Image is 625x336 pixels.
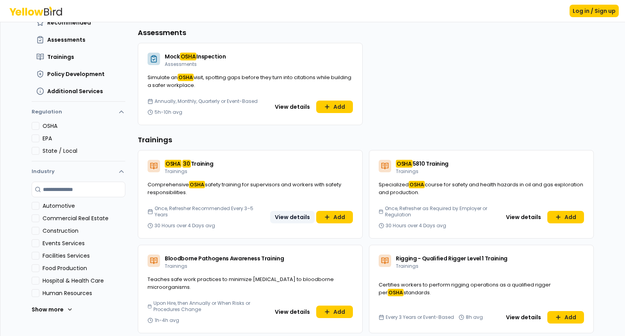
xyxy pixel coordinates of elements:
[404,289,431,296] span: standards.
[165,255,284,262] span: Bloodborne Pathogens Awareness Training
[138,134,594,145] h3: Trainings
[43,252,125,260] label: Facilities Services
[148,74,351,89] span: visit, spotting gaps before they turn into citations while building a safer workplace.
[148,181,189,188] span: Comprehensive
[165,53,180,60] span: Mock
[32,122,125,161] div: Regulation
[409,181,425,188] mark: OSHA
[32,302,73,317] button: Show more
[501,311,546,324] button: View details
[196,53,226,60] span: Inspection
[148,74,178,81] span: Simulate an
[413,160,449,168] span: 5810 Training
[32,161,125,182] button: Industry
[396,160,413,168] mark: OSHA
[138,27,594,38] h3: Assessments
[43,134,125,142] label: EPA
[47,53,74,61] span: Trainings
[32,50,125,64] button: Trainings
[43,264,125,272] label: Food Production
[547,311,584,324] button: Add
[165,263,187,269] span: Trainings
[32,182,125,324] div: Industry
[165,168,187,175] span: Trainings
[466,314,483,320] span: 8h avg
[570,5,619,17] button: Log in / Sign up
[270,101,315,113] button: View details
[386,223,446,229] span: 30 Hours over 4 Days avg
[32,33,125,47] button: Assessments
[32,16,125,30] button: Recommended
[153,300,267,313] span: Upon Hire, then Annually or When Risks or Procedures Change
[47,70,105,78] span: Policy Development
[165,160,182,168] mark: OSHA
[43,289,125,297] label: Human Resources
[43,277,125,285] label: Hospital & Health Care
[148,181,341,196] span: safety training for supervisors and workers with safety responsibilities.
[316,101,353,113] button: Add
[155,98,258,104] span: Annually, Monthly, Quarterly or Event-Based
[43,147,125,155] label: State / Local
[178,74,194,81] mark: OSHA
[43,214,125,222] label: Commercial Real Estate
[155,317,179,324] span: 1h-4h avg
[43,202,125,210] label: Automotive
[396,263,418,269] span: Trainings
[547,211,584,223] button: Add
[155,223,215,229] span: 30 Hours over 4 Days avg
[396,168,418,175] span: Trainings
[182,160,191,168] mark: 30
[379,181,409,188] span: Specialized
[47,19,91,27] span: Recommended
[165,61,197,67] span: Assessments
[155,205,267,218] span: Once, Refresher Recommended Every 3–5 Years
[32,67,125,81] button: Policy Development
[43,122,125,130] label: OSHA
[270,211,315,223] button: View details
[386,314,454,320] span: Every 3 Years or Event-Based
[32,84,125,98] button: Additional Services
[47,36,85,44] span: Assessments
[155,109,182,115] span: 5h-10h avg
[47,87,103,95] span: Additional Services
[270,306,315,318] button: View details
[316,211,353,223] button: Add
[501,211,546,223] button: View details
[385,205,498,218] span: Once, Refresher as Required by Employer or Regulation
[191,160,214,168] span: Training
[148,276,334,291] span: Teaches safe work practices to minimize [MEDICAL_DATA] to bloodborne microorganisms.
[379,181,583,196] span: course for safety and health hazards in oil and gas exploration and production.
[43,239,125,247] label: Events Services
[396,255,507,262] span: Rigging - Qualified Rigger Level 1 Training
[180,53,197,60] mark: OSHA
[43,227,125,235] label: Construction
[379,281,551,296] span: Certifies workers to perform rigging operations as a qualified rigger per
[32,105,125,122] button: Regulation
[189,181,205,188] mark: OSHA
[316,306,353,318] button: Add
[388,289,404,296] mark: OSHA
